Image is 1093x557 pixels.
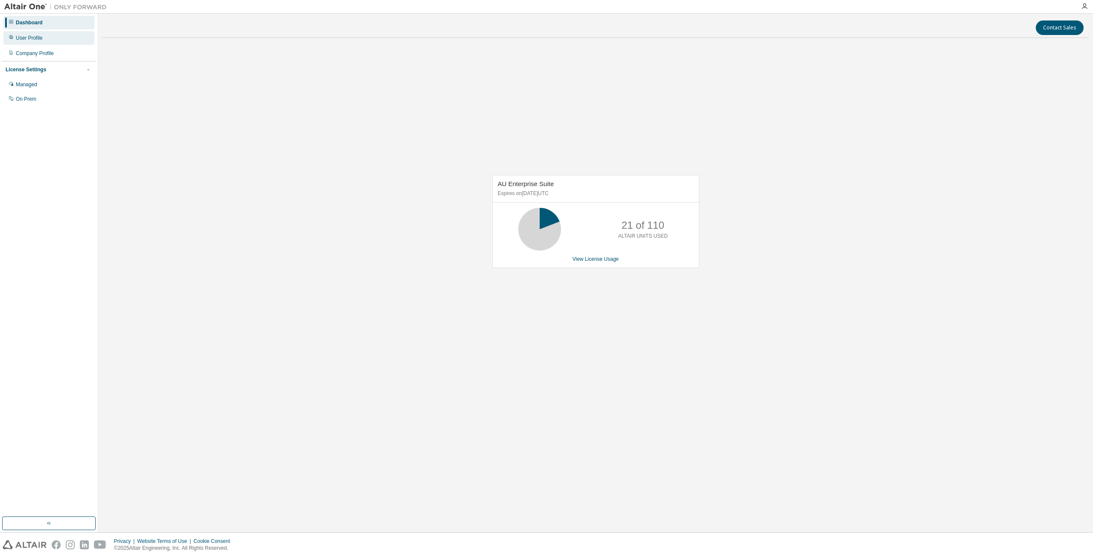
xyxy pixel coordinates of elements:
[114,538,137,545] div: Privacy
[4,3,111,11] img: Altair One
[16,35,43,41] div: User Profile
[498,180,554,187] span: AU Enterprise Suite
[1036,20,1084,35] button: Contact Sales
[6,66,46,73] div: License Settings
[622,218,664,233] p: 21 of 110
[114,545,235,552] p: © 2025 Altair Engineering, Inc. All Rights Reserved.
[16,96,36,102] div: On Prem
[618,233,668,240] p: ALTAIR UNITS USED
[193,538,235,545] div: Cookie Consent
[573,256,619,262] a: View License Usage
[498,190,692,197] p: Expires on [DATE] UTC
[80,540,89,549] img: linkedin.svg
[66,540,75,549] img: instagram.svg
[16,81,37,88] div: Managed
[16,50,54,57] div: Company Profile
[52,540,61,549] img: facebook.svg
[94,540,106,549] img: youtube.svg
[137,538,193,545] div: Website Terms of Use
[3,540,47,549] img: altair_logo.svg
[16,19,43,26] div: Dashboard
